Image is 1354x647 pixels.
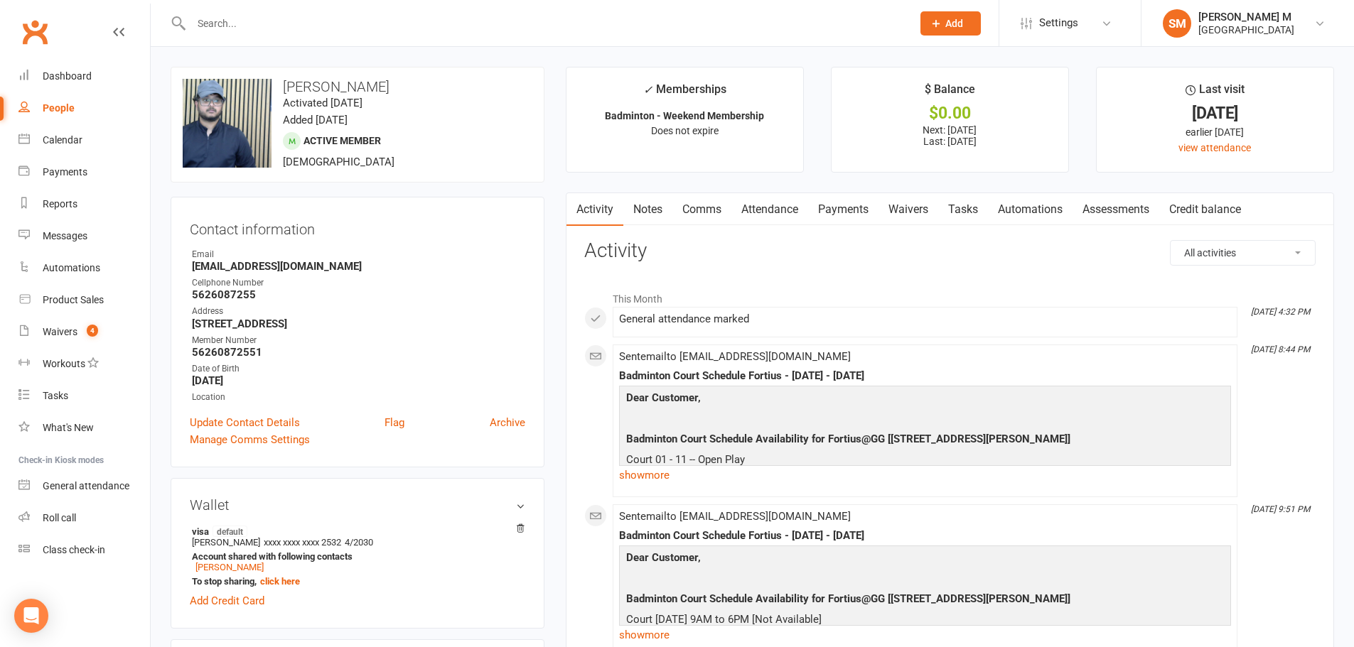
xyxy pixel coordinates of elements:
[945,18,963,29] span: Add
[626,592,1070,605] span: Badminton Court Schedule Availability for Fortius@GG [[STREET_ADDRESS][PERSON_NAME]]
[192,305,525,318] div: Address
[190,414,300,431] a: Update Contact Details
[619,530,1231,542] div: Badminton Court Schedule Fortius - [DATE] - [DATE]
[18,316,150,348] a: Waivers 4
[1163,9,1191,38] div: SM
[43,230,87,241] div: Messages
[43,198,77,210] div: Reports
[192,374,525,387] strong: [DATE]
[18,124,150,156] a: Calendar
[43,326,77,337] div: Waivers
[17,14,53,50] a: Clubworx
[183,79,532,94] h3: [PERSON_NAME]
[623,193,672,226] a: Notes
[844,124,1055,147] p: Next: [DATE] Last: [DATE]
[43,422,94,433] div: What's New
[623,451,1227,472] p: Court 01 - 11 -- Open Play
[264,537,341,548] span: xxxx xxxx xxxx 2532
[1039,7,1078,39] span: Settings
[619,313,1231,325] div: General attendance marked
[18,284,150,316] a: Product Sales
[584,240,1316,262] h3: Activity
[490,414,525,431] a: Archive
[192,551,518,562] strong: Account shared with following contacts
[925,80,975,106] div: $ Balance
[192,248,525,261] div: Email
[1198,23,1294,36] div: [GEOGRAPHIC_DATA]
[1251,307,1310,317] i: [DATE] 4:32 PM
[643,83,652,97] i: ✓
[1159,193,1251,226] a: Credit balance
[43,294,104,305] div: Product Sales
[18,92,150,124] a: People
[192,317,525,330] strong: [STREET_ADDRESS]
[192,288,525,301] strong: 5626087255
[43,262,100,273] div: Automations
[385,414,404,431] a: Flag
[619,510,851,523] span: Sent email to [EMAIL_ADDRESS][DOMAIN_NAME]
[18,534,150,566] a: Class kiosk mode
[651,125,719,136] span: Does not expire
[14,599,48,633] div: Open Intercom Messenger
[192,576,518,587] strong: To stop sharing,
[43,358,85,369] div: Workouts
[43,166,87,178] div: Payments
[283,114,348,126] time: Added [DATE]
[643,80,726,107] div: Memberships
[43,134,82,146] div: Calendar
[192,362,525,376] div: Date of Birth
[18,188,150,220] a: Reports
[190,592,264,609] a: Add Credit Card
[1186,80,1245,106] div: Last visit
[192,260,525,273] strong: [EMAIL_ADDRESS][DOMAIN_NAME]
[623,611,1227,631] p: Court [DATE] 9AM to 6PM [Not Available]
[43,70,92,82] div: Dashboard
[1198,11,1294,23] div: [PERSON_NAME] M
[183,79,272,168] img: image1750625287.png
[1109,124,1321,140] div: earlier [DATE]
[192,391,525,404] div: Location
[18,412,150,444] a: What's New
[672,193,731,226] a: Comms
[619,625,1231,645] a: show more
[844,106,1055,121] div: $0.00
[213,526,247,537] span: default
[283,97,362,109] time: Activated [DATE]
[187,13,902,33] input: Search...
[43,512,76,523] div: Roll call
[619,350,851,363] span: Sent email to [EMAIL_ADDRESS][DOMAIN_NAME]
[18,252,150,284] a: Automations
[192,346,525,359] strong: 56260872551
[87,325,98,337] span: 4
[260,576,300,587] a: click here
[192,334,525,347] div: Member Number
[626,391,701,404] span: Dear Customer,
[18,348,150,380] a: Workouts
[18,60,150,92] a: Dashboard
[584,284,1316,307] li: This Month
[920,11,981,36] button: Add
[1073,193,1159,226] a: Assessments
[1251,504,1310,514] i: [DATE] 9:51 PM
[195,562,264,572] a: [PERSON_NAME]
[1251,344,1310,354] i: [DATE] 8:44 PM
[303,135,381,146] span: Active member
[345,537,373,548] span: 4/2030
[731,193,808,226] a: Attendance
[190,216,525,237] h3: Contact information
[190,523,525,589] li: [PERSON_NAME]
[283,156,394,168] span: [DEMOGRAPHIC_DATA]
[43,480,129,491] div: General attendance
[626,551,701,564] span: Dear Customer,
[626,433,1070,445] span: Badminton Court Schedule Availability for Fortius@GG [[STREET_ADDRESS][PERSON_NAME]]
[18,470,150,502] a: General attendance kiosk mode
[988,193,1073,226] a: Automations
[190,497,525,513] h3: Wallet
[605,110,764,121] strong: Badminton - Weekend Membership
[192,276,525,290] div: Cellphone Number
[808,193,879,226] a: Payments
[18,220,150,252] a: Messages
[619,370,1231,382] div: Badminton Court Schedule Fortius - [DATE] - [DATE]
[43,102,75,114] div: People
[18,380,150,412] a: Tasks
